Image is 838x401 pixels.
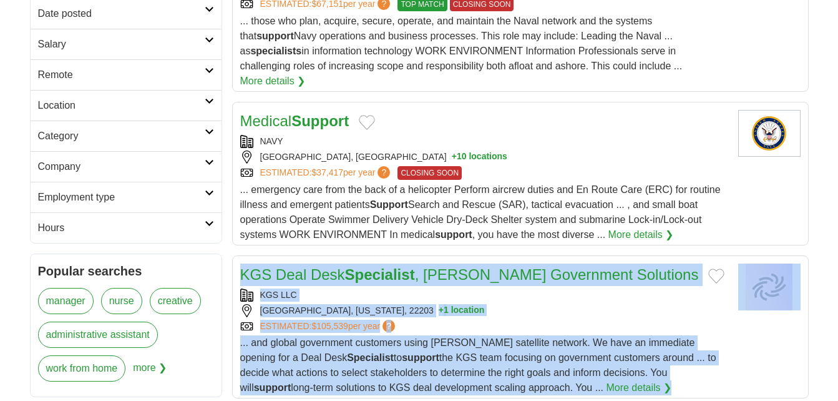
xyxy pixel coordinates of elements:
[345,266,415,283] strong: Specialist
[378,166,390,179] span: ?
[402,352,439,363] strong: support
[31,182,222,212] a: Employment type
[738,110,801,157] img: U.S. Navy logo
[738,264,801,310] img: Company logo
[256,31,294,41] strong: support
[359,115,375,130] button: Add to favorite jobs
[260,166,393,180] a: ESTIMATED:$37,417per year?
[439,304,444,317] span: +
[150,288,201,314] a: creative
[38,129,205,144] h2: Category
[439,304,485,317] button: +1 location
[260,320,398,333] a: ESTIMATED:$105,539per year?
[31,121,222,151] a: Category
[708,269,724,284] button: Add to favorite jobs
[240,112,349,129] a: MedicalSupport
[240,184,721,240] span: ... emergency care from the back of a helicopter Perform aircrew duties and En Route Care (ERC) f...
[608,227,674,242] a: More details ❯
[382,320,395,332] span: ?
[240,337,716,393] span: ... and global government customers using [PERSON_NAME] satellite network. We have an immediate o...
[38,220,205,235] h2: Hours
[101,288,142,314] a: nurse
[133,355,167,389] span: more ❯
[254,382,291,393] strong: support
[38,355,126,382] a: work from home
[435,229,472,240] strong: support
[240,151,728,164] div: [GEOGRAPHIC_DATA], [GEOGRAPHIC_DATA]
[606,380,671,395] a: More details ❯
[291,112,349,129] strong: Support
[38,288,94,314] a: manager
[38,67,205,82] h2: Remote
[31,90,222,121] a: Location
[38,98,205,113] h2: Location
[397,166,462,180] span: CLOSING SOON
[452,151,507,164] button: +10 locations
[38,262,214,280] h2: Popular searches
[240,289,728,302] div: KGS LLC
[38,159,205,174] h2: Company
[240,74,306,89] a: More details ❯
[38,37,205,52] h2: Salary
[347,352,394,363] strong: Specialist
[31,29,222,59] a: Salary
[38,322,158,348] a: administrative assistant
[31,59,222,90] a: Remote
[260,136,283,146] a: NAVY
[452,151,457,164] span: +
[311,321,348,331] span: $105,539
[38,6,205,21] h2: Date posted
[31,151,222,182] a: Company
[311,167,343,177] span: $37,417
[240,16,683,71] span: ... those who plan, acquire, secure, operate, and maintain the Naval network and the systems that...
[250,46,301,56] strong: specialists
[240,266,699,283] a: KGS Deal DeskSpecialist, [PERSON_NAME] Government Solutions
[240,304,728,317] div: [GEOGRAPHIC_DATA], [US_STATE], 22203
[370,199,408,210] strong: Support
[38,190,205,205] h2: Employment type
[31,212,222,243] a: Hours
